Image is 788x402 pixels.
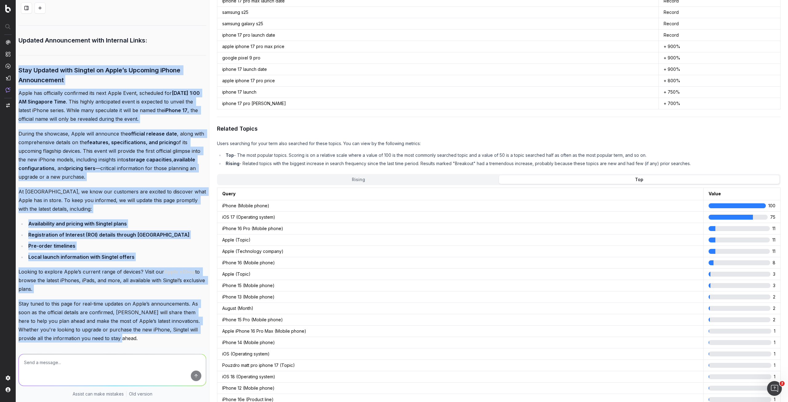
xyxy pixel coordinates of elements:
[6,387,10,392] img: My account
[217,98,659,109] td: iphone 17 pro [PERSON_NAME]
[659,75,781,87] td: + 800%
[18,129,206,181] p: During the showcase, Apple will announce the , along with comprehensive details on the of its upc...
[774,339,775,346] div: 1
[773,271,775,277] div: 3
[217,140,781,147] p: Users searching for your term also searched for these topics. You can view by the following metrics:
[226,152,234,158] b: Top
[217,257,704,268] td: iPhone 16 (Mobile phone)
[217,314,704,325] td: iPhone 15 Pro (Mobile phone)
[28,232,190,238] strong: Registration of Interest (ROI) details through [GEOGRAPHIC_DATA]
[773,282,775,289] div: 3
[18,299,206,343] p: Stay tuned to this page for real-time updates on Apple’s announcements. As soon as the official d...
[129,391,152,397] a: Old version
[659,52,781,64] td: + 900%
[226,161,239,166] b: Rising
[217,291,704,303] td: iPhone 13 (Mobile phone)
[218,175,499,184] button: Rising
[217,371,704,382] td: iOS 18 (Operating system)
[224,152,781,158] li: - The most popular topics. Scoring is on a relative scale where a value of 100 is the most common...
[217,7,659,18] td: samsung s25
[217,325,704,337] td: Apple iPhone 16 Pro Max (Mobile phone)
[770,214,775,220] div: 75
[768,203,775,209] div: 100
[126,156,172,163] strong: storage capacities
[659,30,781,41] td: Record
[774,362,775,368] div: 1
[28,254,135,260] strong: Local launch information with Singtel offers
[780,381,785,386] span: 2
[6,75,10,80] img: Studio
[499,175,779,184] button: Top
[217,211,704,223] td: iOS 17 (Operating system)
[659,7,781,18] td: Record
[659,98,781,109] td: + 700%
[772,248,775,254] div: 11
[217,41,659,52] td: apple iphone 17 pro max price
[217,87,659,98] td: iphone 17 launch
[773,294,775,300] div: 2
[703,188,780,200] th: Value
[217,348,704,359] td: iOS (Operating system)
[28,243,75,249] strong: Pre-order timelines
[18,187,206,213] p: At [GEOGRAPHIC_DATA], we know our customers are excited to discover what Apple has in store. To k...
[772,225,775,232] div: 11
[18,267,206,293] p: Looking to explore Apple’s current range of devices? Visit our to browse the latest iPhones, iPad...
[217,303,704,314] td: August (Month)
[217,124,781,133] h2: Related Topics
[774,328,775,334] div: 1
[6,87,10,92] img: Assist
[217,234,704,246] td: Apple (Topic)
[217,337,704,348] td: iPhone 14 (Mobile phone)
[217,188,704,200] th: Query
[28,221,127,227] strong: Availability and pricing with Singtel plans
[772,237,775,243] div: 11
[774,374,775,380] div: 1
[767,381,782,396] iframe: Intercom live chat
[217,52,659,64] td: google pixel 9 pro
[73,391,124,397] p: Assist can make mistakes
[164,267,195,276] button: Apple eShop
[659,18,781,30] td: Record
[87,139,176,145] strong: features, specifications, and pricing
[217,359,704,371] td: Pouzdro matt pro iphone 17 (Topic)
[659,41,781,52] td: + 900%
[217,75,659,87] td: apple iphone 17 pro price
[217,223,704,234] td: iPhone 16 Pro (Mobile phone)
[217,246,704,257] td: Apple (Technology company)
[659,64,781,75] td: + 900%
[659,87,781,98] td: + 750%
[5,5,11,13] img: Botify logo
[217,64,659,75] td: iphone 17 launch date
[217,18,659,30] td: samsung galaxy s25
[66,165,95,171] strong: pricing tiers
[6,51,10,57] img: Intelligence
[773,305,775,311] div: 2
[6,40,10,45] img: Analytics
[164,107,187,113] strong: iPhone 17
[6,63,10,69] img: Activation
[224,160,781,167] li: - Related topics with the biggest increase in search frequency since the last time period. Result...
[217,200,704,211] td: iPhone (Mobile phone)
[217,382,704,394] td: IPhone 12 (Mobile phone)
[18,35,206,45] h3: Updated Announcement with Internal Links:
[6,103,10,108] img: Switch project
[217,30,659,41] td: iphone 17 pro launch date
[18,89,206,123] p: Apple has officially confirmed its next Apple Event, scheduled for . This highly anticipated even...
[773,317,775,323] div: 2
[128,131,177,137] strong: official release date
[18,65,206,85] h3: Stay Updated with Singtel on Apple’s Upcoming iPhone Announcement
[6,376,10,380] img: Setting
[217,268,704,280] td: Apple (Topic)
[217,280,704,291] td: iPhone 15 (Mobile phone)
[774,351,775,357] div: 1
[773,260,775,266] div: 8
